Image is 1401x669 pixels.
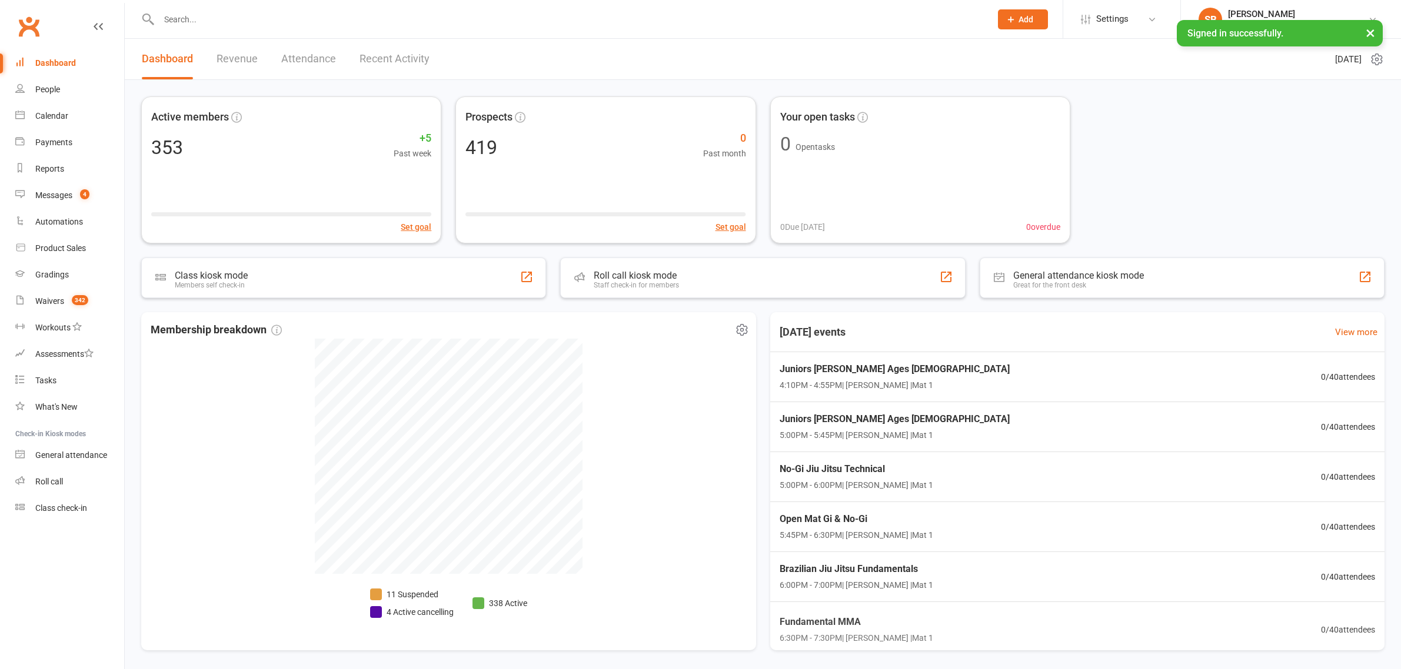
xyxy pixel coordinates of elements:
[465,138,497,157] div: 419
[35,270,69,279] div: Gradings
[15,341,124,367] a: Assessments
[15,394,124,420] a: What's New
[217,39,258,79] a: Revenue
[155,11,983,28] input: Search...
[594,270,679,281] div: Roll call kiosk mode
[1321,570,1375,583] span: 0 / 40 attendees
[780,109,855,126] span: Your open tasks
[998,9,1048,29] button: Add
[1228,19,1368,30] div: [PERSON_NAME] Humaita Bankstown
[780,511,933,527] span: Open Mat Gi & No-Gi
[175,281,248,289] div: Members self check-in
[394,147,431,160] span: Past week
[35,190,72,200] div: Messages
[1187,28,1283,39] span: Signed in successfully.
[35,376,56,385] div: Tasks
[1335,52,1362,66] span: [DATE]
[370,588,454,601] li: 11 Suspended
[15,288,124,315] a: Waivers 342
[703,147,746,160] span: Past month
[14,12,44,41] a: Clubworx
[780,528,933,541] span: 5:45PM - 6:30PM | [PERSON_NAME] | Mat 1
[1228,9,1368,19] div: [PERSON_NAME]
[1013,281,1144,289] div: Great for the front desk
[142,39,193,79] a: Dashboard
[151,322,282,339] span: Membership breakdown
[360,39,430,79] a: Recent Activity
[780,429,1010,441] span: 5:00PM - 5:45PM | [PERSON_NAME] | Mat 1
[394,130,431,147] span: +5
[281,39,336,79] a: Attendance
[780,362,1010,377] span: Juniors [PERSON_NAME] Ages [DEMOGRAPHIC_DATA]
[780,479,933,491] span: 5:00PM - 6:00PM | [PERSON_NAME] | Mat 1
[1321,520,1375,533] span: 0 / 40 attendees
[35,296,64,306] div: Waivers
[465,109,513,126] span: Prospects
[151,109,229,126] span: Active members
[35,243,86,253] div: Product Sales
[1026,220,1060,233] span: 0 overdue
[15,129,124,156] a: Payments
[1019,15,1033,24] span: Add
[780,614,933,630] span: Fundamental MMA
[80,189,89,199] span: 4
[15,76,124,103] a: People
[15,103,124,129] a: Calendar
[35,58,76,68] div: Dashboard
[35,349,94,359] div: Assessments
[716,220,746,233] button: Set goal
[780,561,933,577] span: Brazilian Jiu Jitsu Fundamentals
[780,412,1010,427] span: Juniors [PERSON_NAME] Ages [DEMOGRAPHIC_DATA]
[15,209,124,235] a: Automations
[35,164,64,173] div: Reports
[15,50,124,76] a: Dashboard
[15,262,124,288] a: Gradings
[1096,6,1129,32] span: Settings
[35,477,63,486] div: Roll call
[780,220,825,233] span: 0 Due [DATE]
[780,135,791,153] div: 0
[1013,270,1144,281] div: General attendance kiosk mode
[15,235,124,262] a: Product Sales
[15,315,124,341] a: Workouts
[35,85,60,94] div: People
[35,503,87,513] div: Class check-in
[401,220,431,233] button: Set goal
[1321,470,1375,483] span: 0 / 40 attendees
[35,450,107,460] div: General attendance
[770,322,855,343] h3: [DATE] events
[35,138,72,147] div: Payments
[370,606,454,618] li: 4 Active cancelling
[1321,623,1375,635] span: 0 / 40 attendees
[15,495,124,521] a: Class kiosk mode
[1321,420,1375,433] span: 0 / 40 attendees
[15,182,124,209] a: Messages 4
[780,578,933,591] span: 6:00PM - 7:00PM | [PERSON_NAME] | Mat 1
[780,379,1010,392] span: 4:10PM - 4:55PM | [PERSON_NAME] | Mat 1
[1199,8,1222,31] div: SB
[15,442,124,469] a: General attendance kiosk mode
[35,402,78,412] div: What's New
[703,130,746,147] span: 0
[15,367,124,394] a: Tasks
[35,323,71,332] div: Workouts
[780,461,933,477] span: No-Gi Jiu Jitsu Technical
[594,281,679,289] div: Staff check-in for members
[72,295,88,305] span: 342
[796,142,835,152] span: Open tasks
[472,597,527,610] li: 338 Active
[175,270,248,281] div: Class kiosk mode
[1360,20,1381,45] button: ×
[15,156,124,182] a: Reports
[1321,370,1375,383] span: 0 / 40 attendees
[151,138,183,157] div: 353
[1335,325,1377,339] a: View more
[780,631,933,644] span: 6:30PM - 7:30PM | [PERSON_NAME] | Mat 1
[15,469,124,495] a: Roll call
[35,111,68,121] div: Calendar
[35,217,83,226] div: Automations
